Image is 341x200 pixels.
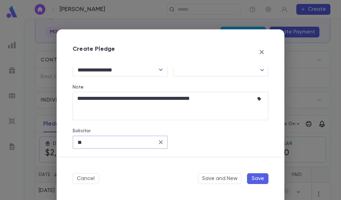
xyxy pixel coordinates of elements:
button: Save [247,173,268,184]
button: Cancel [73,173,99,184]
button: Clear [156,138,166,147]
label: Note [73,84,84,90]
label: Solicitor [73,128,91,134]
button: Open [156,65,166,74]
button: Save and New [198,173,242,184]
p: Create Pledge [73,45,115,59]
div: ​ [173,63,268,76]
